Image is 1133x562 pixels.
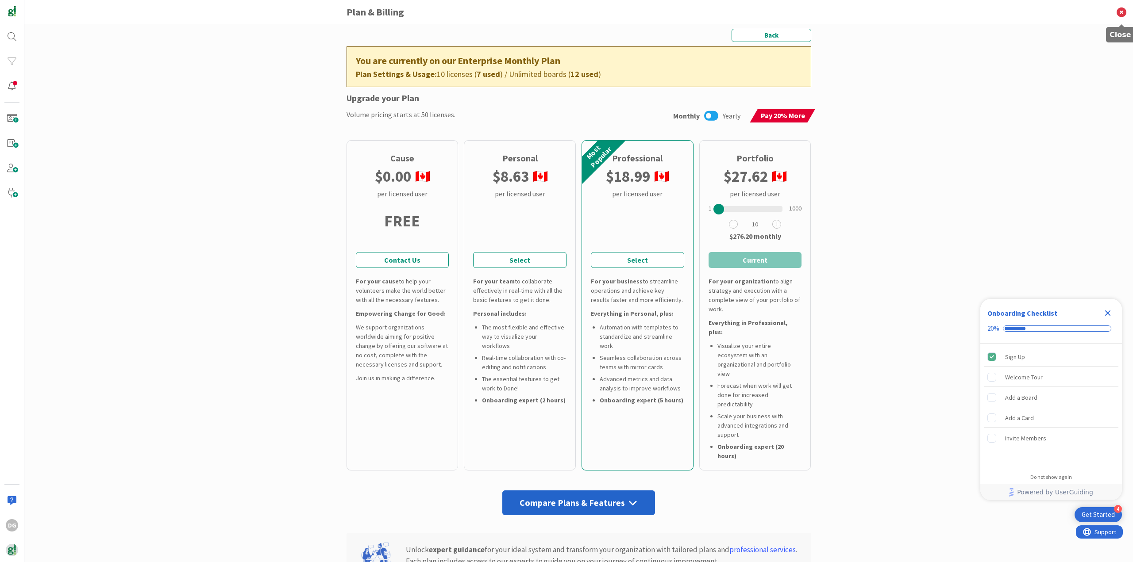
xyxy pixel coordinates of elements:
div: 20% [987,325,999,333]
div: Sign Up [1005,352,1025,362]
div: Personal [502,152,538,165]
div: Footer [980,484,1122,500]
div: FREE [384,199,420,243]
div: Empowering Change for Good: [356,309,449,318]
div: 4 [1114,505,1122,513]
div: Volume pricing starts at 50 licenses. [347,109,455,122]
b: Plan Settings & Usage: [356,69,437,79]
div: 1000 [789,204,802,213]
div: to align strategy and execution with a complete view of your portfolio of work. [709,277,802,314]
div: Everything in Professional, plus: [709,318,802,337]
div: Cause [390,152,414,165]
li: Automation with templates to standardize and streamline work [600,323,684,351]
div: Portfolio [736,152,774,165]
div: Add a Card [1005,413,1034,423]
b: For your business [591,277,643,285]
div: Invite Members [1005,433,1046,443]
b: $ 27.62 [724,165,768,188]
div: to help your volunteers make the world better with all the necessary features. [356,277,449,305]
span: Monthly [673,111,700,121]
button: Select [473,252,566,268]
div: Onboarding Checklist [987,308,1057,318]
div: Checklist progress: 20% [987,325,1115,333]
div: Welcome Tour is incomplete. [984,367,1118,387]
li: Seamless collaboration across teams with mirror cards [600,353,684,372]
a: professional services [729,545,796,554]
b: $ 8.63 [493,165,529,188]
div: Add a Board is incomplete. [984,388,1118,407]
b: For your team [473,277,515,285]
li: The essential features to get work to Done! [482,375,566,393]
div: Do not show again [1030,474,1072,481]
b: For your cause [356,277,399,285]
b: Onboarding expert (2 hours) [482,396,566,404]
li: Real-time collaboration with co-editing and notifications [482,353,566,372]
div: Get Started [1082,510,1115,519]
a: Contact Us [356,252,449,268]
img: ca.png [533,171,547,182]
li: The most flexible and effective way to visualize your workflows [482,323,566,351]
button: Select [591,252,684,268]
li: Advanced metrics and data analysis to improve workflows [600,375,684,393]
img: Visit kanbanzone.com [6,6,18,18]
div: We support organizations worldwide aiming for positive change by offering our software at no cost... [356,323,449,369]
div: DG [6,519,18,531]
div: Compare Plans & Features [502,490,655,515]
div: Sign Up is complete. [984,347,1118,367]
span: Support [19,1,40,12]
div: You are currently on our Enterprise Monthly Plan [356,54,802,68]
div: per licensed user [495,188,545,199]
div: to streamline operations and achieve key results faster and more efficiently. [591,277,684,305]
b: $276.20 monthly [729,232,781,241]
div: Invite Members is incomplete. [984,428,1118,448]
b: Onboarding expert (5 hours) [600,396,683,404]
button: Current [709,252,802,268]
button: Back [732,29,811,42]
li: Forecast when work will get done for increased predictability [717,381,802,409]
img: ca.png [772,171,786,182]
div: to collaborate effectively in real-time with all the basic features to get it done. [473,277,566,305]
div: per licensed user [730,188,780,199]
div: Checklist items [980,344,1122,468]
div: Close Checklist [1101,306,1115,320]
img: ca.png [655,171,669,182]
div: Most Popular [579,141,611,173]
b: $ 0.00 [375,165,411,188]
div: Open Get Started checklist, remaining modules: 4 [1075,507,1122,522]
div: per licensed user [612,188,663,199]
div: Personal includes: [473,309,566,318]
b: 7 used [477,69,500,79]
div: per licensed user [377,188,428,199]
b: $ 18.99 [606,165,650,188]
div: 10 licenses ( ) / Unlimited boards ( ) [356,68,802,80]
b: expert guidance [429,545,485,554]
a: Powered by UserGuiding [985,484,1118,500]
span: Yearly [723,111,749,121]
span: 10 [740,218,771,230]
div: Add a Board [1005,392,1037,403]
li: Scale your business with advanced integrations and support [717,412,802,440]
div: Upgrade your Plan [347,92,811,105]
div: Everything in Personal, plus: [591,309,684,318]
div: Join us in making a difference. [356,374,449,383]
span: Powered by UserGuiding [1017,487,1093,497]
b: Onboarding expert (20 hours) [717,443,784,460]
div: Add a Card is incomplete. [984,408,1118,428]
b: 12 used [570,69,598,79]
span: Pay 20% More [760,109,805,122]
div: Professional [612,152,663,165]
div: 1 [709,204,712,213]
div: Welcome Tour [1005,372,1043,382]
img: avatar [6,544,18,556]
img: ca.png [416,171,430,182]
li: Visualize your entire ecosystem with an organizational and portfolio view [717,341,802,378]
b: For your organization [709,277,773,285]
div: Checklist Container [980,299,1122,500]
h5: Close [1110,31,1131,39]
